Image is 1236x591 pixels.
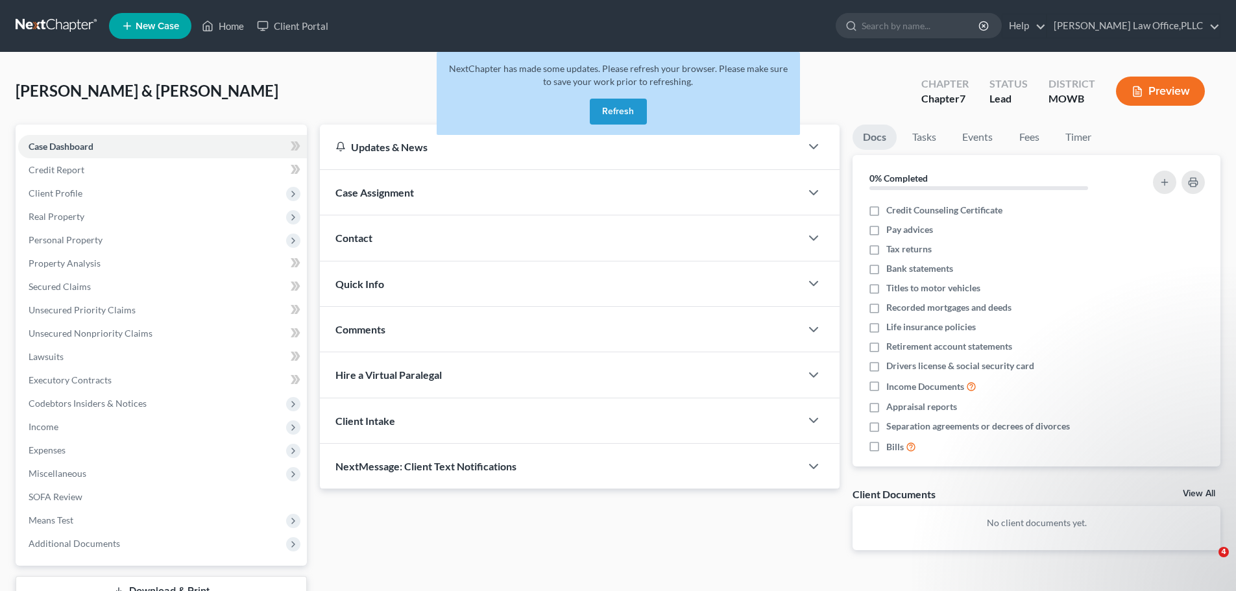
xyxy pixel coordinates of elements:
[29,164,84,175] span: Credit Report
[989,77,1028,91] div: Status
[869,173,928,184] strong: 0% Completed
[29,421,58,432] span: Income
[29,514,73,525] span: Means Test
[29,187,82,199] span: Client Profile
[590,99,647,125] button: Refresh
[863,516,1210,529] p: No client documents yet.
[921,91,969,106] div: Chapter
[1192,547,1223,578] iframe: To enrich screen reader interactions, please activate Accessibility in Grammarly extension settings
[18,368,307,392] a: Executory Contracts
[886,282,980,295] span: Titles to motor vehicles
[18,135,307,158] a: Case Dashboard
[195,14,250,38] a: Home
[886,400,957,413] span: Appraisal reports
[1048,91,1095,106] div: MOWB
[335,323,385,335] span: Comments
[862,14,980,38] input: Search by name...
[1002,14,1046,38] a: Help
[29,491,82,502] span: SOFA Review
[952,125,1003,150] a: Events
[1048,77,1095,91] div: District
[886,320,976,333] span: Life insurance policies
[335,186,414,199] span: Case Assignment
[335,140,785,154] div: Updates & News
[29,211,84,222] span: Real Property
[18,322,307,345] a: Unsecured Nonpriority Claims
[335,415,395,427] span: Client Intake
[902,125,947,150] a: Tasks
[29,304,136,315] span: Unsecured Priority Claims
[853,125,897,150] a: Docs
[886,243,932,256] span: Tax returns
[29,468,86,479] span: Miscellaneous
[29,258,101,269] span: Property Analysis
[16,81,278,100] span: [PERSON_NAME] & [PERSON_NAME]
[886,301,1012,314] span: Recorded mortgages and deeds
[886,223,933,236] span: Pay advices
[18,298,307,322] a: Unsecured Priority Claims
[29,234,103,245] span: Personal Property
[886,420,1070,433] span: Separation agreements or decrees of divorces
[335,460,516,472] span: NextMessage: Client Text Notifications
[136,21,179,31] span: New Case
[886,204,1002,217] span: Credit Counseling Certificate
[18,345,307,368] a: Lawsuits
[29,328,152,339] span: Unsecured Nonpriority Claims
[29,351,64,362] span: Lawsuits
[886,340,1012,353] span: Retirement account statements
[29,281,91,292] span: Secured Claims
[335,278,384,290] span: Quick Info
[29,538,120,549] span: Additional Documents
[853,487,936,501] div: Client Documents
[960,92,965,104] span: 7
[1218,547,1229,557] span: 4
[886,359,1034,372] span: Drivers license & social security card
[29,398,147,409] span: Codebtors Insiders & Notices
[250,14,335,38] a: Client Portal
[1116,77,1205,106] button: Preview
[335,368,442,381] span: Hire a Virtual Paralegal
[1055,125,1102,150] a: Timer
[886,262,953,275] span: Bank statements
[29,141,93,152] span: Case Dashboard
[29,374,112,385] span: Executory Contracts
[18,252,307,275] a: Property Analysis
[1008,125,1050,150] a: Fees
[449,63,788,87] span: NextChapter has made some updates. Please refresh your browser. Please make sure to save your wor...
[886,380,964,393] span: Income Documents
[18,275,307,298] a: Secured Claims
[335,232,372,244] span: Contact
[18,158,307,182] a: Credit Report
[886,440,904,453] span: Bills
[18,485,307,509] a: SOFA Review
[989,91,1028,106] div: Lead
[921,77,969,91] div: Chapter
[29,444,66,455] span: Expenses
[1047,14,1220,38] a: [PERSON_NAME] Law Office,PLLC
